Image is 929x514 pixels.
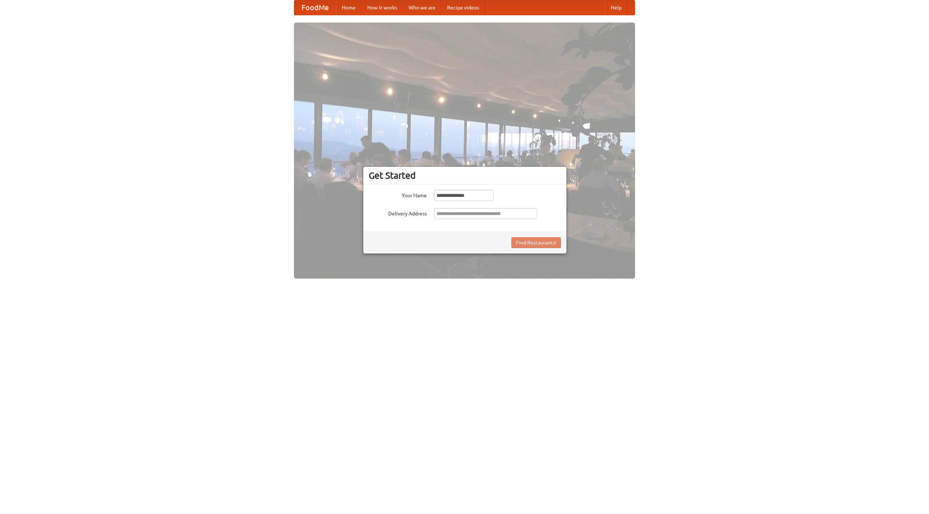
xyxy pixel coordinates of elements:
a: Who we are [403,0,441,15]
a: Recipe videos [441,0,485,15]
label: Your Name [369,190,427,199]
button: Find Restaurants! [511,237,561,248]
label: Delivery Address [369,208,427,217]
a: Help [605,0,627,15]
h3: Get Started [369,170,561,181]
a: Home [336,0,361,15]
a: How it works [361,0,403,15]
a: FoodMe [294,0,336,15]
